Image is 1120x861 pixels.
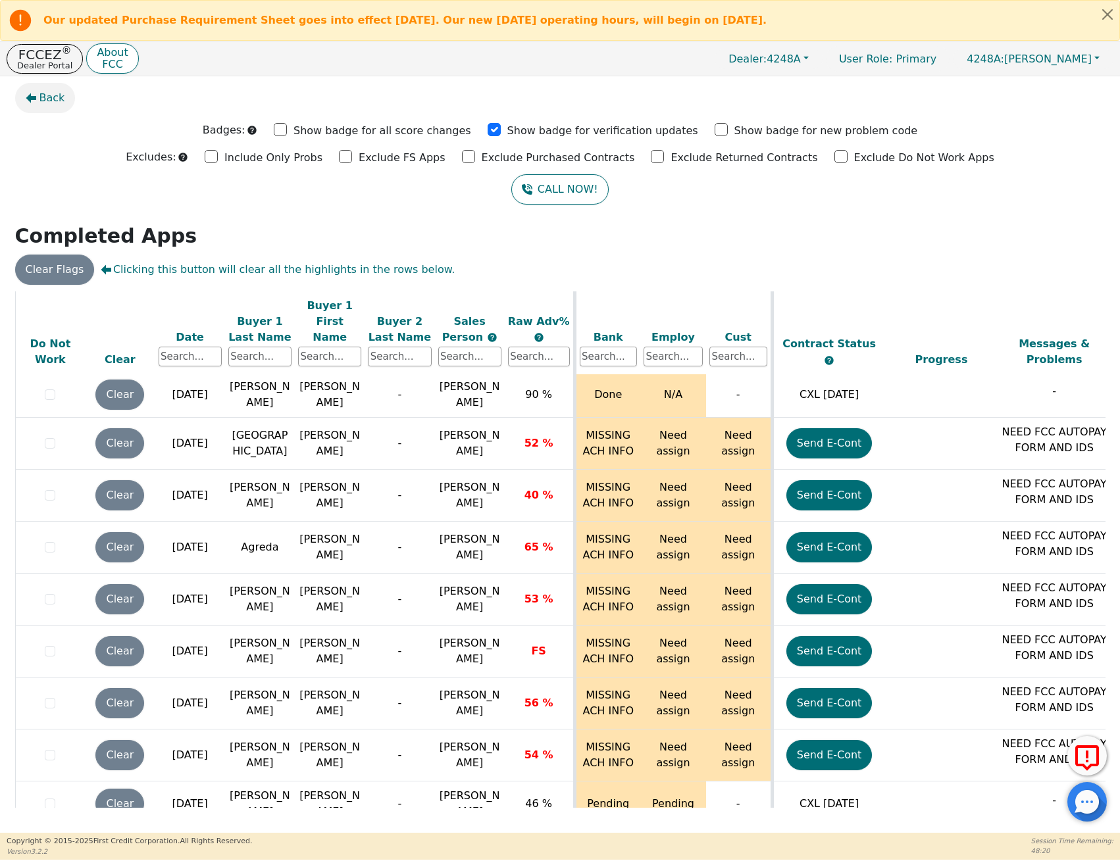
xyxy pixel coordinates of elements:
[365,522,434,574] td: -
[228,347,292,366] input: Search...
[706,781,772,827] td: -
[1001,580,1107,612] p: NEED FCC AUTOPAY FORM AND IDS
[640,574,706,626] td: Need assign
[295,574,365,626] td: [PERSON_NAME]
[826,46,950,72] a: User Role: Primary
[438,347,501,366] input: Search...
[365,372,434,418] td: -
[574,470,640,522] td: MISSING ACH INFO
[95,789,144,819] button: Clear
[7,44,83,74] button: FCCEZ®Dealer Portal
[786,584,873,614] button: Send E-Cont
[225,522,295,574] td: Agreda
[1031,846,1113,856] p: 48:20
[786,532,873,562] button: Send E-Cont
[155,626,225,677] td: [DATE]
[95,688,144,718] button: Clear
[524,697,553,709] span: 56 %
[826,46,950,72] p: Primary
[772,372,885,418] td: CXL [DATE]
[574,522,640,574] td: MISSING ACH INFO
[709,347,767,366] input: Search...
[155,470,225,522] td: [DATE]
[101,262,455,278] span: Clicking this button will clear all the highlights in the rows below.
[17,61,72,70] p: Dealer Portal
[786,740,873,770] button: Send E-Cont
[95,380,144,410] button: Clear
[295,418,365,470] td: [PERSON_NAME]
[786,636,873,666] button: Send E-Cont
[524,541,553,553] span: 65 %
[1001,793,1107,808] p: -
[365,677,434,729] td: -
[225,729,295,781] td: [PERSON_NAME]
[1001,736,1107,768] p: NEED FCC AUTOPAY FORM AND IDS
[440,637,500,665] span: [PERSON_NAME]
[715,49,823,69] button: Dealer:4248A
[706,418,772,470] td: Need assign
[482,150,635,166] p: Exclude Purchased Contracts
[365,574,434,626] td: -
[574,372,640,418] td: Done
[967,53,1092,65] span: [PERSON_NAME]
[225,372,295,418] td: [PERSON_NAME]
[706,626,772,677] td: Need assign
[365,626,434,677] td: -
[524,593,553,605] span: 53 %
[706,574,772,626] td: Need assign
[1001,336,1107,368] div: Messages & Problems
[1096,1,1119,28] button: Close alert
[440,481,500,509] span: [PERSON_NAME]
[440,533,500,561] span: [PERSON_NAME]
[17,48,72,61] p: FCCEZ
[525,797,552,810] span: 46 %
[19,336,82,368] div: Do Not Work
[368,347,431,366] input: Search...
[180,837,252,845] span: All Rights Reserved.
[295,781,365,827] td: [PERSON_NAME]
[574,626,640,677] td: MISSING ACH INFO
[293,123,471,139] p: Show badge for all score changes
[640,781,706,827] td: Pending
[953,49,1113,69] button: 4248A:[PERSON_NAME]
[224,150,322,166] p: Include Only Probs
[155,729,225,781] td: [DATE]
[967,53,1004,65] span: 4248A:
[155,574,225,626] td: [DATE]
[295,626,365,677] td: [PERSON_NAME]
[159,329,222,345] div: Date
[225,626,295,677] td: [PERSON_NAME]
[574,574,640,626] td: MISSING ACH INFO
[225,677,295,729] td: [PERSON_NAME]
[706,372,772,418] td: -
[95,740,144,770] button: Clear
[1001,528,1107,560] p: NEED FCC AUTOPAY FORM AND IDS
[508,314,570,327] span: Raw Adv%
[365,781,434,827] td: -
[839,53,892,65] span: User Role :
[524,489,553,501] span: 40 %
[507,123,698,139] p: Show badge for verification updates
[511,174,608,205] button: CALL NOW!
[728,53,767,65] span: Dealer:
[225,574,295,626] td: [PERSON_NAME]
[365,729,434,781] td: -
[15,83,76,113] button: Back
[706,522,772,574] td: Need assign
[97,59,128,70] p: FCC
[640,626,706,677] td: Need assign
[295,470,365,522] td: [PERSON_NAME]
[228,313,292,345] div: Buyer 1 Last Name
[574,781,640,827] td: Pending
[1001,383,1107,399] p: -
[225,470,295,522] td: [PERSON_NAME]
[644,329,703,345] div: Employ
[524,437,553,449] span: 52 %
[580,347,638,366] input: Search...
[155,418,225,470] td: [DATE]
[531,645,546,657] span: FS
[709,329,767,345] div: Cust
[7,847,252,856] p: Version 3.2.2
[155,372,225,418] td: [DATE]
